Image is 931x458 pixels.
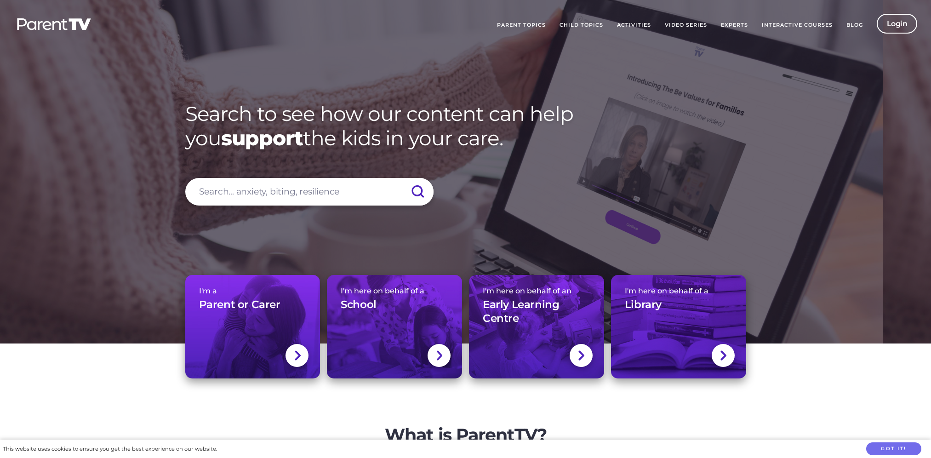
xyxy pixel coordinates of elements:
a: Interactive Courses [755,14,840,37]
img: svg+xml;base64,PHN2ZyBlbmFibGUtYmFja2dyb3VuZD0ibmV3IDAgMCAxNC44IDI1LjciIHZpZXdCb3g9IjAgMCAxNC44ID... [577,349,584,361]
h3: Parent or Carer [199,298,280,312]
a: Video Series [658,14,714,37]
span: I'm here on behalf of an [483,286,590,295]
a: Login [877,14,918,34]
span: I'm here on behalf of a [341,286,448,295]
img: svg+xml;base64,PHN2ZyBlbmFibGUtYmFja2dyb3VuZD0ibmV3IDAgMCAxNC44IDI1LjciIHZpZXdCb3g9IjAgMCAxNC44ID... [720,349,726,361]
img: svg+xml;base64,PHN2ZyBlbmFibGUtYmFja2dyb3VuZD0ibmV3IDAgMCAxNC44IDI1LjciIHZpZXdCb3g9IjAgMCAxNC44ID... [436,349,443,361]
h3: Library [625,298,662,312]
span: I'm here on behalf of a [625,286,732,295]
input: Submit [401,178,434,206]
a: Activities [610,14,658,37]
a: I'm here on behalf of aSchool [327,275,462,378]
a: Parent Topics [490,14,553,37]
h2: What is ParentTV? [293,424,638,446]
img: parenttv-logo-white.4c85aaf.svg [16,17,92,31]
h1: Search to see how our content can help you the kids in your care. [185,102,746,150]
input: Search... anxiety, biting, resilience [185,178,434,206]
strong: support [221,126,303,150]
span: I'm a [199,286,307,295]
a: Child Topics [553,14,610,37]
h3: School [341,298,377,312]
button: Got it! [866,442,921,456]
a: I'm here on behalf of aLibrary [611,275,746,378]
h3: Early Learning Centre [483,298,590,326]
a: I'm aParent or Carer [185,275,320,378]
a: Experts [714,14,755,37]
img: svg+xml;base64,PHN2ZyBlbmFibGUtYmFja2dyb3VuZD0ibmV3IDAgMCAxNC44IDI1LjciIHZpZXdCb3g9IjAgMCAxNC44ID... [294,349,301,361]
a: I'm here on behalf of anEarly Learning Centre [469,275,604,378]
a: Blog [840,14,870,37]
div: This website uses cookies to ensure you get the best experience on our website. [3,444,217,454]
